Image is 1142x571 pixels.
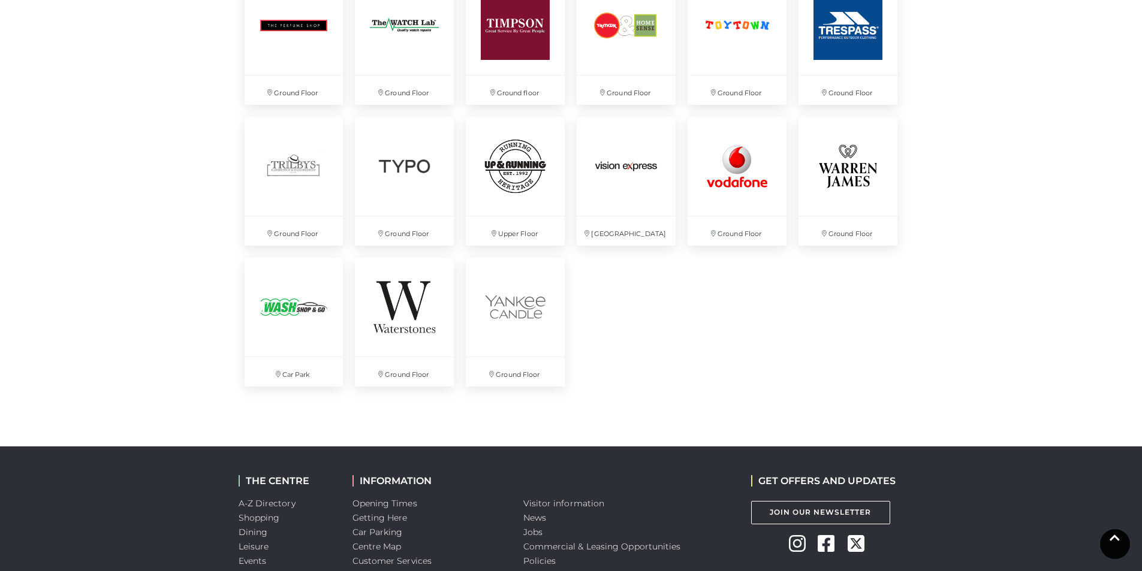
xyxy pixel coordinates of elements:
[245,258,343,357] img: Wash Shop and Go, Basingstoke, Festival Place, Hampshire
[577,75,676,105] p: Ground Floor
[239,475,335,487] h2: THE CENTRE
[460,111,571,252] a: Up & Running at Festival Place Upper Floor
[352,555,432,566] a: Customer Services
[577,216,676,246] p: [GEOGRAPHIC_DATA]
[466,75,565,105] p: Ground floor
[523,512,546,523] a: News
[239,111,349,252] a: Ground Floor
[245,216,343,246] p: Ground Floor
[245,357,343,386] p: Car Park
[688,216,787,246] p: Ground Floor
[349,111,460,252] a: Ground Floor
[355,75,454,105] p: Ground Floor
[466,216,565,246] p: Upper Floor
[239,555,267,566] a: Events
[571,111,682,252] a: [GEOGRAPHIC_DATA]
[352,498,417,509] a: Opening Times
[239,252,349,392] a: Wash Shop and Go, Basingstoke, Festival Place, Hampshire Car Park
[523,498,605,509] a: Visitor information
[799,75,897,105] p: Ground Floor
[355,357,454,386] p: Ground Floor
[245,75,343,105] p: Ground Floor
[751,475,896,487] h2: GET OFFERS AND UPDATES
[460,252,571,392] a: Ground Floor
[349,252,460,392] a: Ground Floor
[523,555,556,566] a: Policies
[523,527,543,537] a: Jobs
[239,498,296,509] a: A-Z Directory
[466,117,565,216] img: Up & Running at Festival Place
[793,111,903,252] a: Ground Floor
[688,75,787,105] p: Ground Floor
[523,541,681,552] a: Commercial & Leasing Opportunities
[352,541,402,552] a: Centre Map
[239,512,280,523] a: Shopping
[352,527,403,537] a: Car Parking
[466,357,565,386] p: Ground Floor
[355,216,454,246] p: Ground Floor
[239,527,268,537] a: Dining
[352,512,408,523] a: Getting Here
[682,111,793,252] a: Ground Floor
[751,501,890,524] a: Join Our Newsletter
[799,216,897,246] p: Ground Floor
[239,541,269,552] a: Leisure
[352,475,505,487] h2: INFORMATION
